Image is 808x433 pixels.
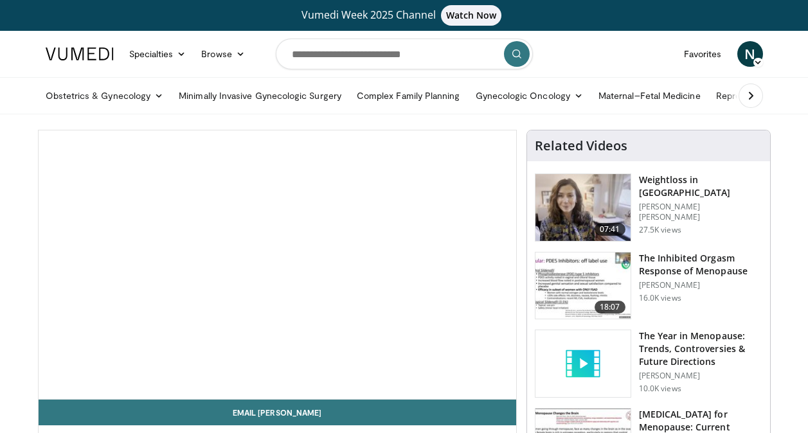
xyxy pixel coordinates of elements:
[39,400,516,425] a: Email [PERSON_NAME]
[535,330,762,398] a: The Year in Menopause: Trends, Controversies & Future Directions [PERSON_NAME] 10.0K views
[639,280,762,290] p: [PERSON_NAME]
[737,41,763,67] a: N
[595,223,625,236] span: 07:41
[121,41,194,67] a: Specialties
[639,384,681,394] p: 10.0K views
[468,83,591,109] a: Gynecologic Oncology
[676,41,730,67] a: Favorites
[38,83,172,109] a: Obstetrics & Gynecology
[276,39,533,69] input: Search topics, interventions
[46,48,114,60] img: VuMedi Logo
[349,83,468,109] a: Complex Family Planning
[39,130,516,400] video-js: Video Player
[639,330,762,368] h3: The Year in Menopause: Trends, Controversies & Future Directions
[535,330,631,397] img: video_placeholder_short.svg
[441,5,502,26] span: Watch Now
[639,202,762,222] p: [PERSON_NAME] [PERSON_NAME]
[595,301,625,314] span: 18:07
[639,293,681,303] p: 16.0K views
[535,174,631,241] img: 9983fed1-7565-45be-8934-aef1103ce6e2.150x105_q85_crop-smart_upscale.jpg
[591,83,708,109] a: Maternal–Fetal Medicine
[639,173,762,199] h3: Weightloss in [GEOGRAPHIC_DATA]
[535,173,762,242] a: 07:41 Weightloss in [GEOGRAPHIC_DATA] [PERSON_NAME] [PERSON_NAME] 27.5K views
[639,252,762,278] h3: The Inhibited Orgasm Response of Menopause
[48,5,761,26] a: Vumedi Week 2025 ChannelWatch Now
[639,371,762,381] p: [PERSON_NAME]
[193,41,253,67] a: Browse
[171,83,349,109] a: Minimally Invasive Gynecologic Surgery
[535,252,762,320] a: 18:07 The Inhibited Orgasm Response of Menopause [PERSON_NAME] 16.0K views
[535,252,631,319] img: 283c0f17-5e2d-42ba-a87c-168d447cdba4.150x105_q85_crop-smart_upscale.jpg
[639,225,681,235] p: 27.5K views
[535,138,627,154] h4: Related Videos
